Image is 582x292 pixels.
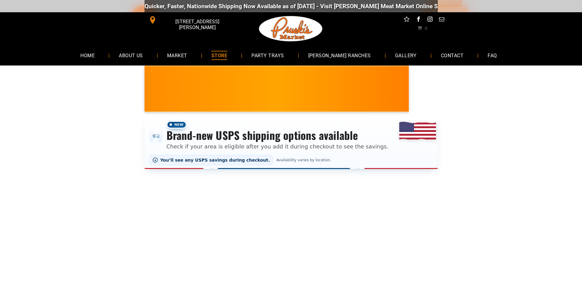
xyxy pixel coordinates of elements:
a: email [437,15,445,25]
span: 0 [425,25,427,30]
a: [PERSON_NAME] RANCHES [299,47,380,63]
span: [STREET_ADDRESS][PERSON_NAME] [158,16,236,33]
a: STORE [202,47,236,63]
img: Pruski-s+Market+HQ+Logo2-1920w.png [258,12,324,45]
a: [STREET_ADDRESS][PERSON_NAME] [145,15,238,25]
a: ABOUT US [110,47,152,63]
span: New [167,121,187,129]
a: facebook [414,15,422,25]
a: FAQ [478,47,506,63]
span: Availability varies by location. [275,158,332,162]
a: instagram [426,15,434,25]
a: Social network [403,15,411,25]
h3: Brand-new USPS shipping options available [167,129,389,142]
a: PARTY TRAYS [242,47,293,63]
span: You’ll see any USPS savings during checkout. [160,158,270,163]
a: CONTACT [432,47,473,63]
a: GALLERY [386,47,426,63]
a: HOME [71,47,104,63]
p: Check if your area is eligible after you add it during checkout to see the savings. [167,142,389,151]
a: MARKET [158,47,196,63]
div: Shipping options announcement [145,117,438,169]
div: Quicker, Faster, Nationwide Shipping Now Available as of [DATE] - Visit [PERSON_NAME] Meat Market... [145,3,514,10]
